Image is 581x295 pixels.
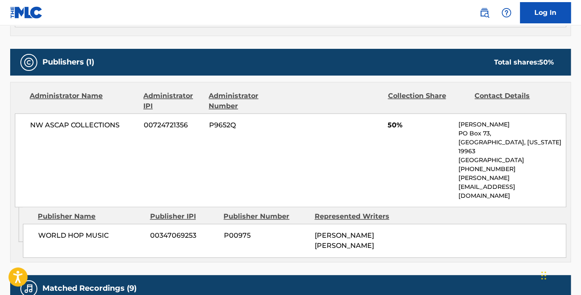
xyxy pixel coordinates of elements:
p: [PERSON_NAME][EMAIL_ADDRESS][DOMAIN_NAME] [458,174,566,200]
p: PO Box 73, [458,129,566,138]
span: 50 % [539,58,554,66]
div: Total shares: [494,57,554,67]
div: Administrator IPI [143,91,202,111]
span: P9652Q [209,120,289,130]
img: help [501,8,511,18]
span: NW ASCAP COLLECTIONS [30,120,137,130]
div: Publisher Name [38,211,143,222]
div: Help [498,4,515,21]
p: [GEOGRAPHIC_DATA], [US_STATE] 19963 [458,138,566,156]
span: P00975 [224,230,308,241]
span: 00347069253 [150,230,218,241]
p: [GEOGRAPHIC_DATA] [458,156,566,165]
img: MLC Logo [10,6,43,19]
div: Publisher IPI [150,211,217,222]
img: Matched Recordings [24,284,34,294]
span: WORLD HOP MUSIC [38,230,144,241]
div: Represented Writers [315,211,399,222]
span: 00724721356 [144,120,203,130]
span: 50% [388,120,452,130]
p: [PERSON_NAME] [458,120,566,129]
iframe: Chat Widget [539,254,581,295]
img: search [479,8,489,18]
h5: Matched Recordings (9) [42,284,137,293]
div: Drag [541,263,546,288]
a: Log In [520,2,571,23]
h5: Publishers (1) [42,57,94,67]
div: Publisher Number [223,211,308,222]
span: [PERSON_NAME] [PERSON_NAME] [315,231,374,250]
div: Administrator Number [209,91,289,111]
a: Public Search [476,4,493,21]
div: Collection Share [388,91,468,111]
div: Contact Details [475,91,555,111]
img: Publishers [24,57,34,67]
p: [PHONE_NUMBER] [458,165,566,174]
div: Administrator Name [30,91,137,111]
